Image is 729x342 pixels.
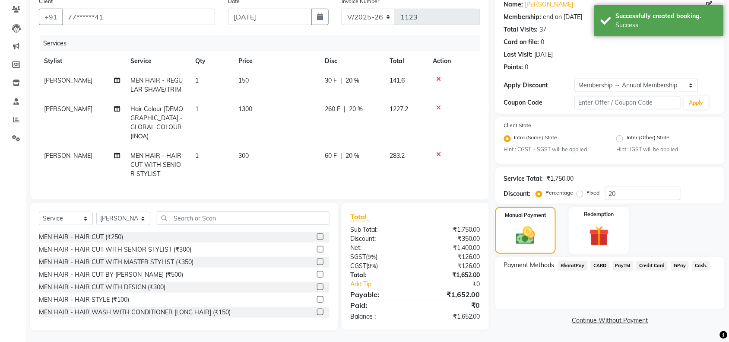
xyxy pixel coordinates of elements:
[390,105,408,113] span: 1227.2
[344,243,415,253] div: Net:
[514,134,558,144] label: Intra (Same) State
[616,21,717,30] div: Success
[497,316,723,325] a: Continue Without Payment
[541,38,545,47] div: 0
[195,152,199,160] span: 1
[233,51,320,71] th: Price
[344,280,427,289] a: Add Tip
[415,312,487,321] div: ₹1,652.00
[505,211,546,219] label: Manual Payment
[587,189,600,197] label: Fixed
[340,151,342,160] span: |
[39,308,231,317] div: MEN HAIR - HAIR WASH WITH CONDITIONER [LONG HAIR] (₹150)
[190,51,233,71] th: Qty
[504,50,533,59] div: Last Visit:
[344,225,415,234] div: Sub Total:
[692,261,710,271] span: Cash.
[325,76,337,85] span: 30 F
[62,9,215,25] input: Search by Name/Mobile/Email/Code
[44,152,92,160] span: [PERSON_NAME]
[39,295,129,304] div: MEN HAIR - HAIR STYLE (₹100)
[540,25,547,34] div: 37
[320,51,384,71] th: Disc
[195,77,199,84] span: 1
[344,271,415,280] div: Total:
[637,261,668,271] span: Credit Card
[616,146,716,153] small: Hint : IGST will be applied
[350,212,370,221] span: Total
[368,262,376,269] span: 9%
[504,13,542,22] div: Membership:
[130,152,181,178] span: MEN HAIR - HAIR CUT WITH SENIOR STYLIST
[427,280,487,289] div: ₹0
[415,225,487,234] div: ₹1,750.00
[390,152,405,160] span: 283.2
[349,105,363,114] span: 20 %
[504,63,523,72] div: Points:
[415,234,487,243] div: ₹350.00
[39,9,63,25] button: +91
[125,51,190,71] th: Service
[130,105,183,140] span: Hair Colour [DEMOGRAPHIC_DATA] - GLOBAL COLOUR(INΟΑ)
[415,262,487,271] div: ₹126.00
[325,151,337,160] span: 60 F
[543,13,583,22] div: end on [DATE]
[627,134,669,144] label: Inter (Other) State
[591,261,609,271] span: CARD
[345,76,359,85] span: 20 %
[510,224,541,246] img: _cash.svg
[350,262,366,270] span: CGST
[39,51,125,71] th: Stylist
[546,189,574,197] label: Percentage
[504,174,543,183] div: Service Total:
[344,105,345,114] span: |
[583,224,615,248] img: _gift.svg
[157,211,330,225] input: Search or Scan
[504,261,555,270] span: Payment Methods
[575,96,681,109] input: Enter Offer / Coupon Code
[415,300,487,310] div: ₹0
[547,174,574,183] div: ₹1,750.00
[504,38,539,47] div: Card on file:
[39,233,123,242] div: MEN HAIR - HAIR CUT (₹250)
[671,261,689,271] span: GPay
[504,81,575,90] div: Apply Discount
[525,63,529,72] div: 0
[384,51,428,71] th: Total
[390,77,405,84] span: 141.6
[344,300,415,310] div: Paid:
[44,77,92,84] span: [PERSON_NAME]
[504,146,603,153] small: Hint : CGST + SGST will be applied
[504,25,538,34] div: Total Visits:
[535,50,553,59] div: [DATE]
[613,261,634,271] span: PayTM
[130,77,183,93] span: MEN HAIR - REGULAR SHAVE/TRIM
[504,121,532,129] label: Client State
[39,283,165,292] div: MEN HAIR - HAIR CUT WITH DESIGN (₹300)
[368,253,376,260] span: 9%
[325,105,340,114] span: 260 F
[195,105,199,113] span: 1
[684,96,709,109] button: Apply
[504,189,531,198] div: Discount:
[39,270,183,279] div: MEN HAIR - HAIR CUT BY [PERSON_NAME] (₹500)
[344,262,415,271] div: ( )
[504,98,575,107] div: Coupon Code
[238,152,249,160] span: 300
[40,35,487,51] div: Services
[344,234,415,243] div: Discount:
[415,289,487,300] div: ₹1,652.00
[415,271,487,280] div: ₹1,652.00
[558,261,587,271] span: BharatPay
[39,258,193,267] div: MEN HAIR - HAIR CUT WITH MASTER STYLIST (₹350)
[344,312,415,321] div: Balance :
[44,105,92,113] span: [PERSON_NAME]
[39,245,191,254] div: MEN HAIR - HAIR CUT WITH SENIOR STYLIST (₹300)
[340,76,342,85] span: |
[415,243,487,253] div: ₹1,400.00
[238,105,252,113] span: 1300
[428,51,480,71] th: Action
[344,289,415,300] div: Payable:
[584,211,614,218] label: Redemption
[415,253,487,262] div: ₹126.00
